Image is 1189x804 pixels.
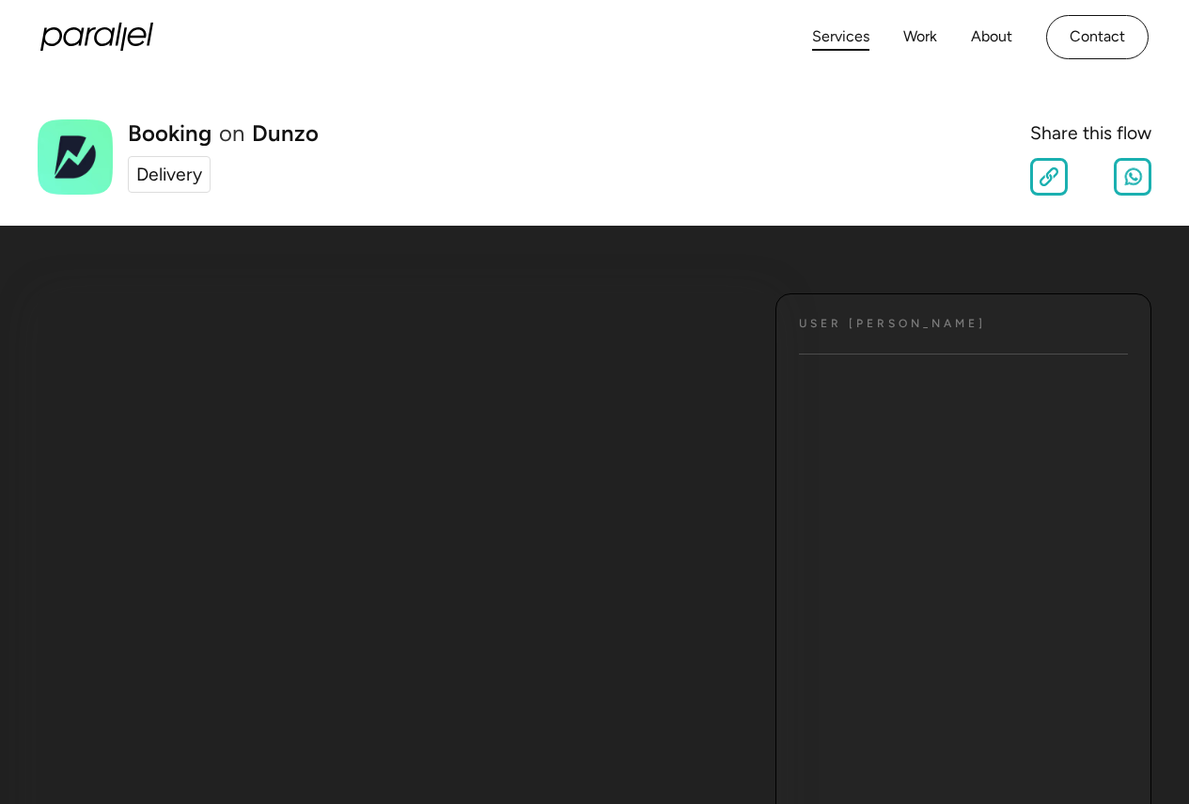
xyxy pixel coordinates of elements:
[1046,15,1149,59] a: Contact
[971,24,1012,51] a: About
[40,23,153,51] a: home
[903,24,937,51] a: Work
[128,156,211,193] a: Delivery
[1030,119,1151,147] div: Share this flow
[219,122,244,145] div: on
[799,317,986,331] h4: User [PERSON_NAME]
[252,122,319,145] a: Dunzo
[812,24,869,51] a: Services
[136,161,202,188] div: Delivery
[128,122,211,145] h1: Booking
